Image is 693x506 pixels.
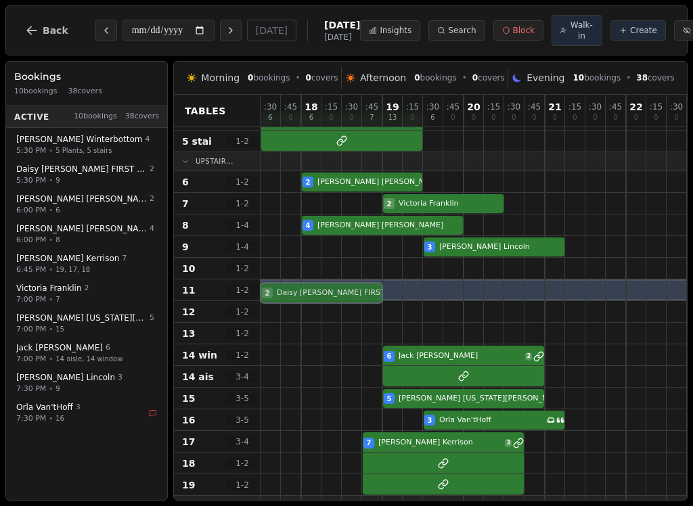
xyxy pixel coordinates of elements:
span: 5 Plants, 5 stairs [55,145,112,156]
span: : 15 [487,103,500,111]
span: Jack [PERSON_NAME] [399,350,522,362]
span: 9 [55,384,60,394]
span: 16 [55,413,64,423]
span: 0 [654,114,658,121]
span: 6 [55,205,60,215]
button: Block [493,20,543,41]
span: 15 [55,324,64,334]
button: Next day [220,20,242,41]
span: • [49,145,53,156]
span: : 30 [345,103,358,111]
span: 6:45 PM [16,264,46,275]
span: 7 [122,253,127,264]
span: 3 - 4 [226,436,259,447]
span: 2 [306,177,311,187]
span: Block [513,25,535,36]
button: Jack [PERSON_NAME]67:00 PM•14 aisle, 14 window [9,338,164,369]
span: [PERSON_NAME] Winterbottom [16,134,142,145]
span: Orla Van'tHoff [439,415,544,426]
span: 21 [548,102,561,112]
span: : 45 [609,103,622,111]
span: : 15 [406,103,419,111]
span: 0 [248,73,253,83]
span: 0 [634,114,638,121]
span: 3 [428,415,432,425]
span: 7 [55,294,60,304]
span: Walk-in [570,20,594,41]
span: 5 stai [182,135,212,148]
span: • [49,324,53,334]
button: Daisy [PERSON_NAME] FIRST TABLE25:30 PM•9 [9,159,164,191]
span: 1 - 2 [226,198,259,209]
span: 11 [182,283,195,297]
span: Evening [527,71,564,85]
span: Victoria Franklin [16,283,82,294]
span: 4 [150,223,154,235]
span: 6 [268,114,272,121]
span: 15 [182,392,195,405]
span: 1 - 2 [226,136,259,147]
span: 7 [370,114,374,121]
span: 5 [387,394,392,404]
span: 10 [182,262,195,275]
span: 0 [573,114,577,121]
span: 1 - 2 [226,350,259,361]
span: 14 aisle, 14 window [55,354,122,364]
span: 0 [329,114,333,121]
span: [PERSON_NAME] [PERSON_NAME] [16,193,147,204]
span: [PERSON_NAME] [PERSON_NAME] [317,220,463,231]
span: 0 [306,73,311,83]
span: : 45 [365,103,378,111]
span: 6:00 PM [16,204,46,216]
span: 13 [182,327,195,340]
span: 13 [388,114,397,121]
span: 16 [182,413,195,427]
span: : 30 [264,103,277,111]
span: 1 - 4 [226,220,259,231]
span: 18 [182,457,195,470]
span: [PERSON_NAME] [US_STATE][PERSON_NAME] [16,313,147,323]
button: Search [428,20,485,41]
span: 22 [629,102,642,112]
button: [PERSON_NAME] [PERSON_NAME]46:00 PM•8 [9,218,164,250]
span: [PERSON_NAME] Kerrison [378,437,502,448]
span: • [49,235,53,245]
span: : 30 [670,103,683,111]
span: 6 [106,342,110,354]
span: 0 [512,114,516,121]
span: 3 [76,402,81,413]
button: [PERSON_NAME] Winterbottom45:30 PM•5 Plants, 5 stairs [9,129,164,161]
span: 4 [145,134,150,145]
span: 0 [674,114,678,121]
span: 10 [573,73,584,83]
span: 3 - 5 [226,415,259,425]
span: 0 [613,114,617,121]
span: 3 - 4 [226,371,259,382]
span: 10 bookings [14,86,58,97]
span: 0 [414,73,420,83]
span: 3 [118,372,122,384]
span: 17 [182,435,195,448]
span: • [49,264,53,275]
button: Back [14,14,79,47]
span: 2 [387,199,392,209]
span: 9 [182,240,189,254]
span: 3 [505,439,512,447]
span: bookings [573,72,621,83]
span: : 45 [528,103,541,111]
span: • [49,354,53,364]
h3: Bookings [14,70,159,83]
svg: Customer message [556,416,564,424]
span: bookings [414,72,456,83]
button: Create [610,20,666,41]
span: : 45 [284,103,297,111]
span: 1 - 2 [226,458,259,469]
button: Insights [360,20,420,41]
span: 19 [182,478,195,492]
span: 0 [349,114,353,121]
span: • [626,72,631,83]
span: 0 [491,114,495,121]
span: Create [630,25,657,36]
span: 2 [525,352,532,361]
span: covers [636,72,674,83]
